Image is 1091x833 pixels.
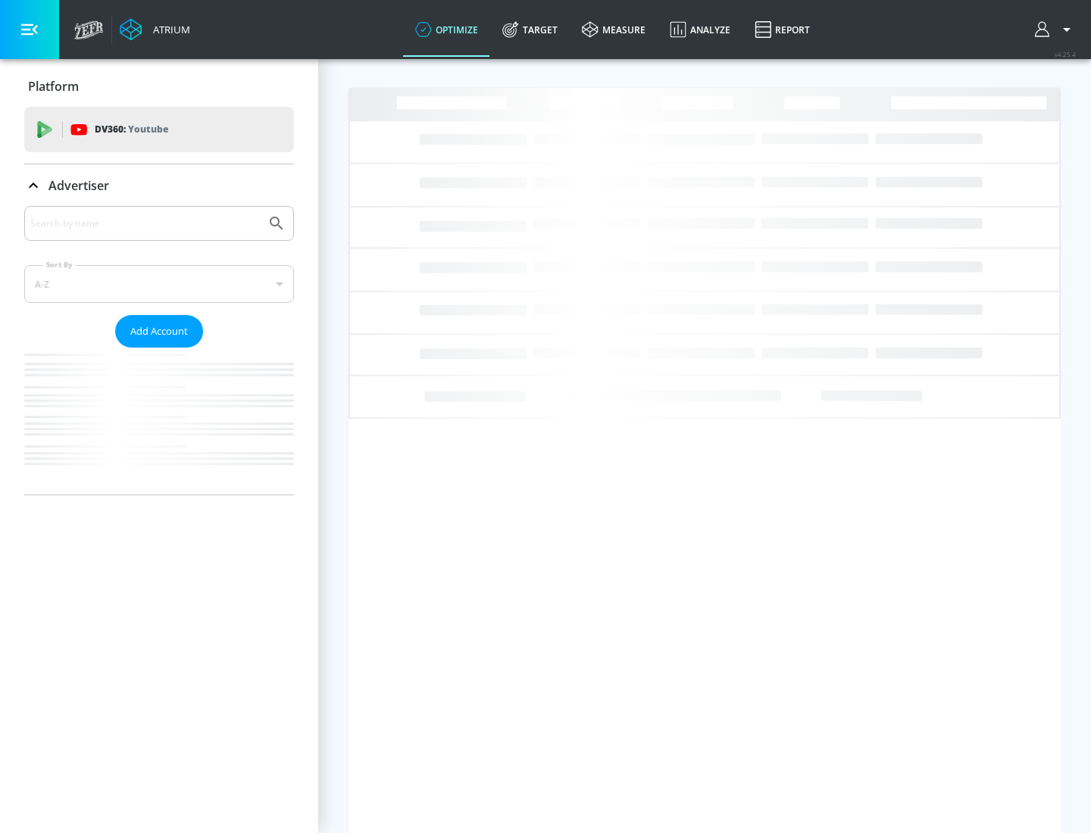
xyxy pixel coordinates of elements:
a: Atrium [120,18,190,41]
p: Youtube [128,121,168,137]
label: Sort By [43,260,76,270]
a: Report [742,2,822,57]
div: Advertiser [24,164,294,207]
a: optimize [403,2,490,57]
button: Add Account [115,315,203,348]
nav: list of Advertiser [24,348,294,494]
a: Target [490,2,570,57]
p: Advertiser [48,177,109,194]
a: Analyze [658,2,742,57]
p: Platform [28,78,79,95]
div: Advertiser [24,206,294,494]
div: Atrium [147,23,190,36]
input: Search by name [30,214,260,233]
span: Add Account [130,323,188,340]
div: A-Z [24,265,294,303]
div: Platform [24,65,294,108]
span: v 4.25.4 [1055,50,1076,58]
div: DV360: Youtube [24,107,294,152]
a: measure [570,2,658,57]
p: DV360: [95,121,168,138]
